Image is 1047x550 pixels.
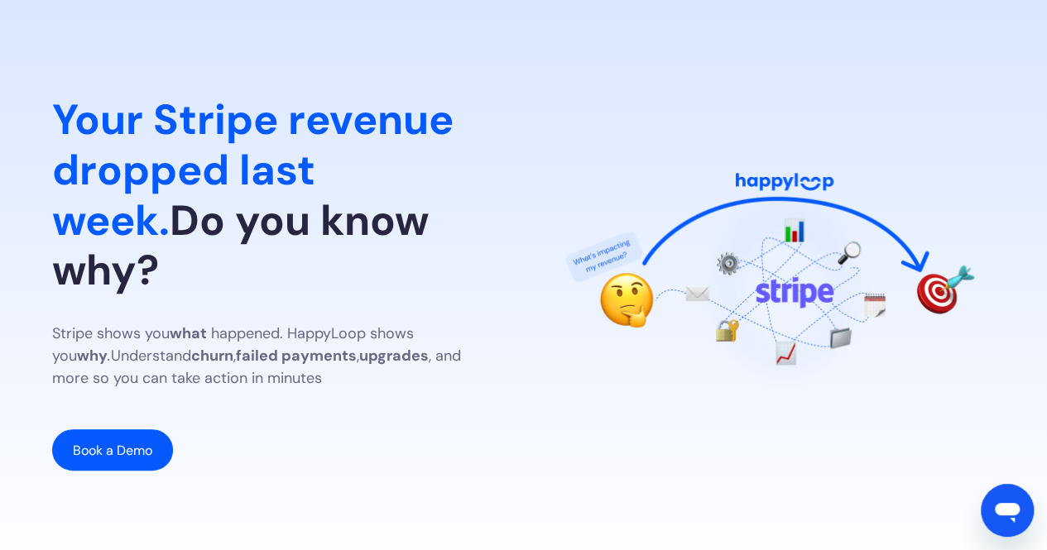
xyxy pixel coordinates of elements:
strong: failed payments [236,346,357,366]
h1: Do you know why? [52,95,497,296]
strong: what [170,323,207,343]
strong: churn [191,346,233,366]
strong: why [77,346,108,366]
em: . [108,346,111,366]
p: Stripe shows you happened. HappyLoop shows you Understand , , , and more so you can take action i... [52,323,497,390]
span: Your Stripe revenue dropped last week. [52,93,454,247]
a: Book a Demo [52,429,173,471]
strong: upgrades [359,346,429,366]
iframe: Button to launch messaging window [981,484,1034,537]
